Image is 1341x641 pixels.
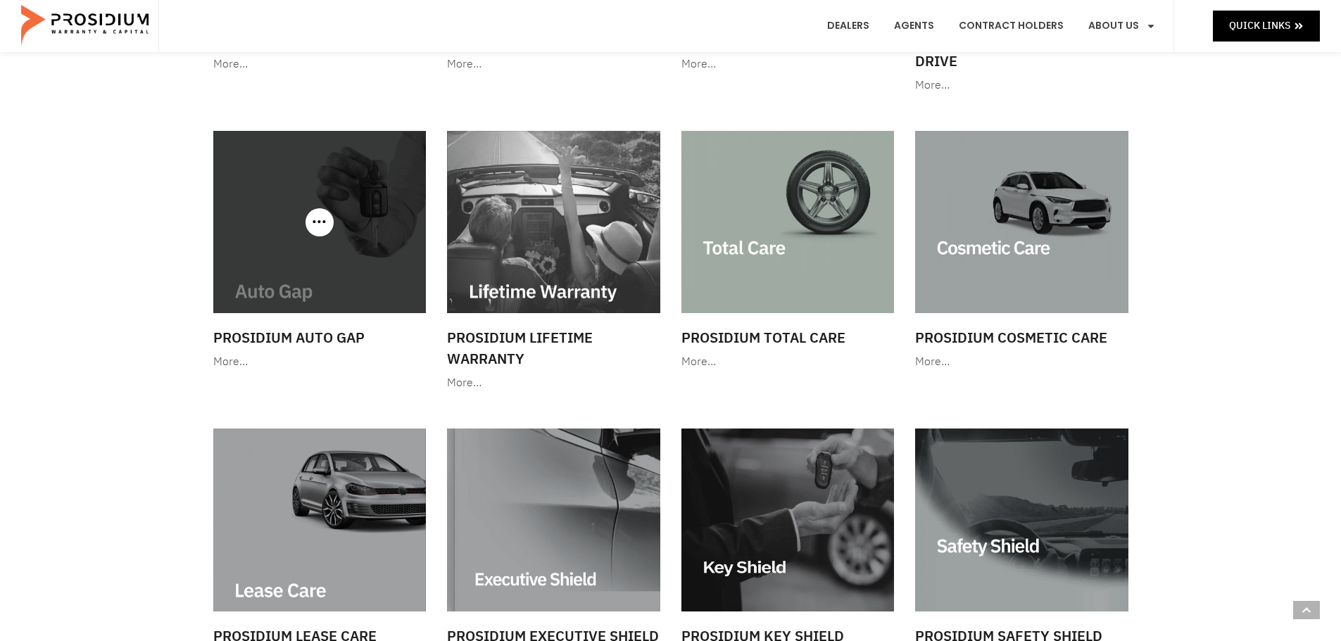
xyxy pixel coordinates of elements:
a: Prosidium Total Care More… [674,124,902,379]
h3: Prosidium Total Care [681,327,895,348]
a: Prosidium Auto Gap More… [206,124,434,379]
h3: Prosidium Lifetime Warranty [447,327,660,369]
div: More… [447,54,660,75]
span: Quick Links [1229,17,1290,34]
div: More… [681,54,895,75]
div: More… [915,75,1128,96]
a: Prosidium Lifetime Warranty More… [440,124,667,400]
div: More… [681,352,895,372]
h3: Prosidium Cosmetic Care [915,327,1128,348]
div: More… [213,54,427,75]
div: More… [447,373,660,393]
div: More… [213,352,427,372]
a: Prosidium Cosmetic Care More… [908,124,1135,379]
h3: Prosidium Auto Gap [213,327,427,348]
a: Quick Links [1213,11,1320,41]
div: More… [915,352,1128,372]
